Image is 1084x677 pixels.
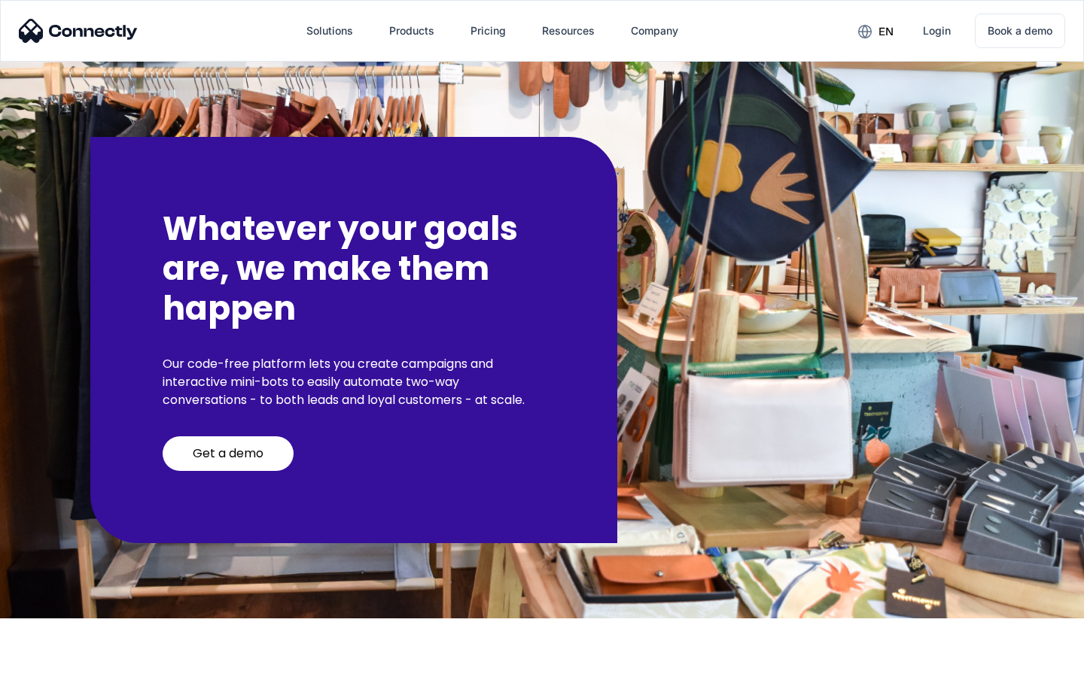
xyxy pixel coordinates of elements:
[377,13,446,49] div: Products
[458,13,518,49] a: Pricing
[163,436,294,471] a: Get a demo
[530,13,607,49] div: Resources
[975,14,1065,48] a: Book a demo
[923,20,951,41] div: Login
[30,651,90,672] ul: Language list
[470,20,506,41] div: Pricing
[631,20,678,41] div: Company
[389,20,434,41] div: Products
[163,209,545,328] h2: Whatever your goals are, we make them happen
[19,19,138,43] img: Connectly Logo
[193,446,263,461] div: Get a demo
[15,651,90,672] aside: Language selected: English
[619,13,690,49] div: Company
[294,13,365,49] div: Solutions
[846,20,905,42] div: en
[878,21,894,42] div: en
[306,20,353,41] div: Solutions
[163,355,545,409] p: Our code-free platform lets you create campaigns and interactive mini-bots to easily automate two...
[542,20,595,41] div: Resources
[911,13,963,49] a: Login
